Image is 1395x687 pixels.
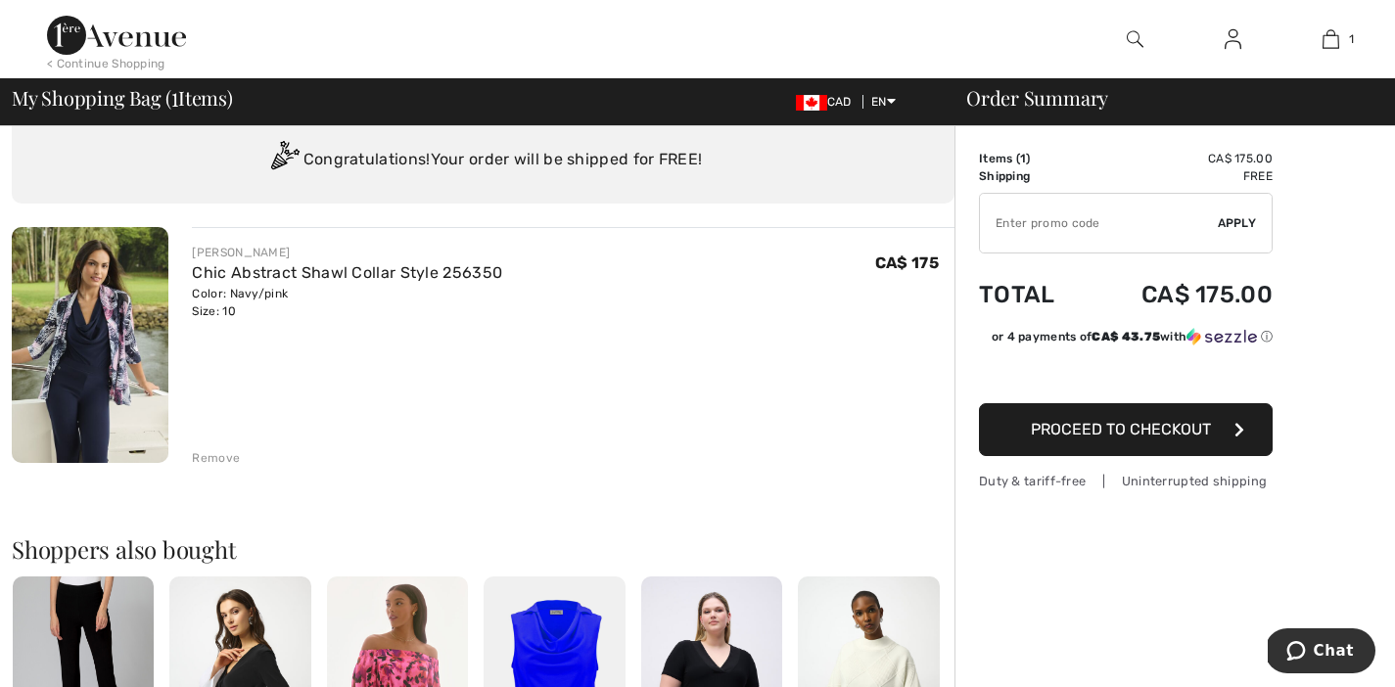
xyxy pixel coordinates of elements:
img: 1ère Avenue [47,16,186,55]
input: Promo code [980,194,1218,252]
span: 1 [171,83,178,109]
span: 1 [1349,30,1354,48]
div: or 4 payments of with [992,328,1273,345]
td: Free [1087,167,1273,185]
td: CA$ 175.00 [1087,150,1273,167]
span: CA$ 175 [875,253,939,272]
div: Order Summary [943,88,1383,108]
a: 1 [1282,27,1378,51]
img: My Info [1225,27,1241,51]
div: or 4 payments ofCA$ 43.75withSezzle Click to learn more about Sezzle [979,328,1273,352]
img: My Bag [1323,27,1339,51]
td: Shipping [979,167,1087,185]
a: Chic Abstract Shawl Collar Style 256350 [192,263,502,282]
img: Congratulation2.svg [264,141,303,180]
iframe: Opens a widget where you can chat to one of our agents [1268,628,1375,677]
span: EN [871,95,896,109]
span: Proceed to Checkout [1031,420,1211,438]
span: CA$ 43.75 [1092,330,1160,343]
div: Color: Navy/pink Size: 10 [192,285,502,320]
span: CAD [796,95,860,109]
img: search the website [1127,27,1143,51]
span: 1 [1020,152,1026,165]
td: Items ( ) [979,150,1087,167]
div: Duty & tariff-free | Uninterrupted shipping [979,472,1273,490]
td: CA$ 175.00 [1087,261,1273,328]
div: Congratulations! Your order will be shipped for FREE! [35,141,931,180]
span: Apply [1218,214,1257,232]
img: Chic Abstract Shawl Collar Style 256350 [12,227,168,463]
img: Sezzle [1186,328,1257,345]
h2: Shoppers also bought [12,537,954,561]
div: Remove [192,449,240,467]
td: Total [979,261,1087,328]
iframe: PayPal-paypal [979,352,1273,396]
div: [PERSON_NAME] [192,244,502,261]
img: Canadian Dollar [796,95,827,111]
div: < Continue Shopping [47,55,165,72]
a: Sign In [1209,27,1257,52]
span: My Shopping Bag ( Items) [12,88,233,108]
button: Proceed to Checkout [979,403,1273,456]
